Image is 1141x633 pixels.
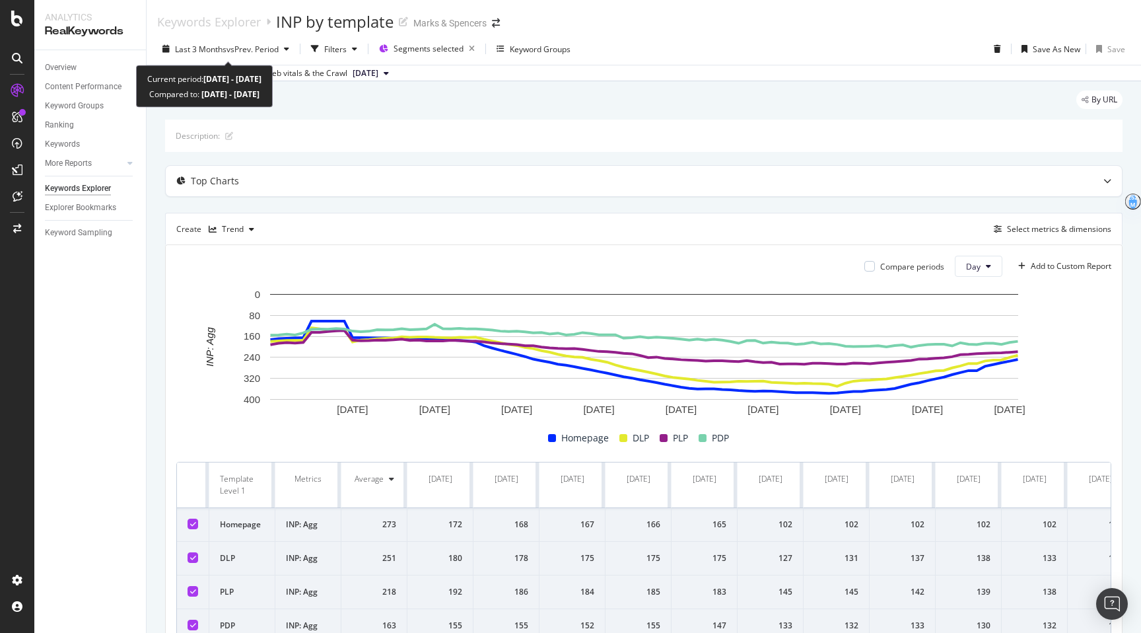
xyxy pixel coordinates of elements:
div: 273 [352,519,396,531]
text: [DATE] [583,404,614,416]
div: [DATE] [759,473,782,485]
div: 168 [484,519,528,531]
div: Open Intercom Messenger [1096,588,1128,620]
a: Ranking [45,118,137,132]
div: Current period: [147,71,261,87]
text: [DATE] [419,404,450,416]
div: Compared to: [149,87,259,102]
div: 139 [946,586,990,598]
div: 142 [880,586,924,598]
div: 140 [1078,620,1123,632]
button: Save [1091,38,1125,59]
a: Overview [45,61,137,75]
div: arrow-right-arrow-left [492,19,500,28]
text: [DATE] [830,404,861,416]
div: 102 [880,519,924,531]
button: Keyword Groups [491,38,576,59]
div: 185 [616,586,660,598]
div: Select metrics & dimensions [1007,223,1111,235]
div: Create [176,219,259,240]
span: By URL [1091,96,1117,104]
div: A chart. [176,287,1111,420]
button: Add to Custom Report [1013,256,1111,277]
div: 163 [352,620,396,632]
span: Homepage [561,430,609,446]
div: Average [355,473,384,485]
div: 178 [484,552,528,564]
div: Keywords [45,137,80,151]
div: 102 [748,519,792,531]
td: INP: Agg [275,508,341,542]
text: [DATE] [666,404,697,416]
text: 320 [244,373,260,384]
div: Content Performance [45,80,121,94]
button: Segments selected [374,38,480,59]
button: Day [955,256,1002,277]
div: 184 [550,586,594,598]
div: Metrics [286,473,330,485]
span: Segments selected [394,43,464,54]
td: PLP [209,576,275,609]
div: 155 [484,620,528,632]
div: 175 [616,552,660,564]
div: 181 [1078,552,1123,564]
div: [DATE] [957,473,981,485]
span: Day [966,261,981,272]
div: [DATE] [429,473,452,485]
a: Explorer Bookmarks [45,201,137,215]
div: [DATE] [561,473,584,485]
div: Save As New [1033,44,1080,55]
div: 132 [814,620,858,632]
a: Keyword Sampling [45,226,137,240]
div: Description: [176,130,220,141]
div: 133 [1012,552,1056,564]
td: INP: Agg [275,576,341,609]
text: 0 [255,289,260,300]
text: [DATE] [747,404,778,416]
button: Filters [306,38,363,59]
div: 183 [682,586,726,598]
div: 138 [1012,586,1056,598]
div: Trend [222,225,244,233]
div: 164 [1078,519,1123,531]
a: Keywords [45,137,137,151]
div: 127 [748,552,792,564]
text: 400 [244,394,260,405]
div: 167 [550,519,594,531]
div: 166 [616,519,660,531]
div: Analytics [45,11,135,24]
button: Save As New [1016,38,1080,59]
td: INP: Agg [275,542,341,576]
div: 133 [880,620,924,632]
div: [DATE] [627,473,650,485]
a: Content Performance [45,80,137,94]
span: 2025 Aug. 9th [353,67,378,79]
div: 165 [682,519,726,531]
text: [DATE] [912,404,943,416]
span: DLP [633,430,649,446]
button: Trend [203,219,259,240]
div: 102 [814,519,858,531]
button: [DATE] [347,65,394,81]
div: 133 [748,620,792,632]
text: INP: Agg [204,327,215,367]
span: PDP [712,430,729,446]
div: 175 [550,552,594,564]
div: More Reports [45,157,92,170]
div: Keywords Explorer [45,182,111,196]
div: 102 [1012,519,1056,531]
span: Last 3 Months [175,44,226,55]
div: Marks & Spencers [413,17,487,30]
text: [DATE] [994,404,1025,416]
text: 80 [249,310,260,321]
div: 145 [748,586,792,598]
div: [DATE] [891,473,915,485]
button: Last 3 MonthsvsPrev. Period [157,38,294,59]
div: 152 [550,620,594,632]
button: Select metrics & dimensions [988,221,1111,237]
div: 132 [1012,620,1056,632]
td: Homepage [209,508,275,542]
b: [DATE] - [DATE] [203,73,261,85]
div: 175 [682,552,726,564]
text: [DATE] [501,404,532,416]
